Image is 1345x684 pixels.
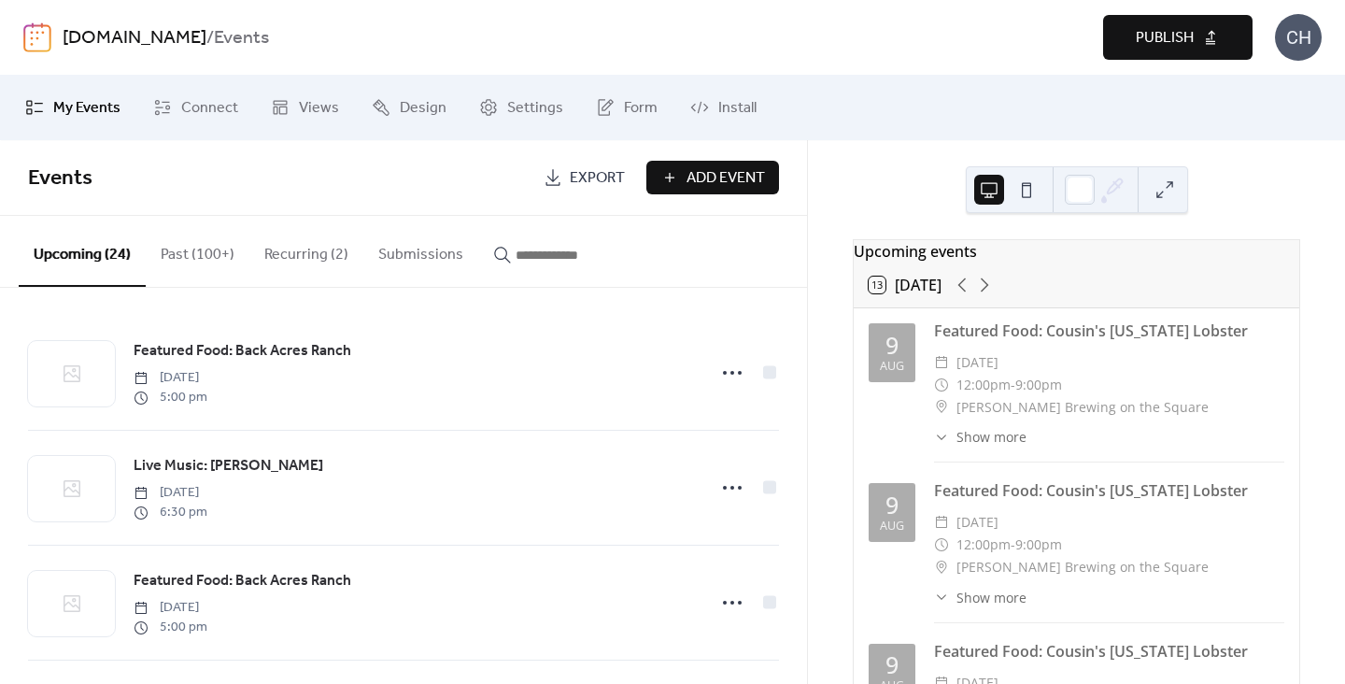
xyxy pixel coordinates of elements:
div: ​ [934,556,949,578]
span: [DATE] [134,368,207,388]
div: 9 [885,653,899,677]
span: [DATE] [134,598,207,618]
button: Publish [1103,15,1253,60]
span: 9:00pm [1015,374,1062,396]
span: Form [624,97,658,120]
div: CH [1275,14,1322,61]
span: [DATE] [956,351,998,374]
button: Submissions [363,216,478,285]
img: logo [23,22,51,52]
a: Design [358,82,460,133]
a: Featured Food: Back Acres Ranch [134,569,351,593]
a: Featured Food: Back Acres Ranch [134,339,351,363]
span: 12:00pm [956,374,1011,396]
span: Export [570,167,625,190]
span: Featured Food: Back Acres Ranch [134,340,351,363]
div: ​ [934,374,949,396]
span: My Events [53,97,120,120]
span: [PERSON_NAME] Brewing on the Square [956,396,1209,419]
span: Settings [507,97,563,120]
button: Past (100+) [146,216,249,285]
div: ​ [934,427,949,447]
span: 5:00 pm [134,618,207,637]
b: Events [214,21,269,56]
button: Upcoming (24) [19,216,146,287]
a: Install [676,82,771,133]
a: [DOMAIN_NAME] [63,21,206,56]
div: ​ [934,351,949,374]
span: Add Event [687,167,765,190]
a: Settings [465,82,577,133]
span: [DATE] [956,511,998,534]
span: Show more [956,588,1026,607]
span: Design [400,97,446,120]
div: Aug [880,361,904,373]
span: [DATE] [134,483,207,503]
div: Aug [880,520,904,533]
button: Add Event [646,161,779,194]
div: ​ [934,396,949,419]
span: Publish [1136,27,1194,50]
div: ​ [934,511,949,534]
span: Install [718,97,757,120]
div: ​ [934,588,949,607]
span: Live Music: [PERSON_NAME] [134,455,323,477]
button: 13[DATE] [862,272,948,298]
div: Featured Food: Cousin's [US_STATE] Lobster [934,640,1284,663]
span: - [1011,374,1015,396]
span: Events [28,158,92,199]
span: 6:30 pm [134,503,207,522]
span: Featured Food: Back Acres Ranch [134,570,351,592]
div: Upcoming events [854,240,1299,263]
div: 9 [885,493,899,517]
span: 5:00 pm [134,388,207,407]
span: Show more [956,427,1026,447]
a: Live Music: [PERSON_NAME] [134,454,323,478]
button: Recurring (2) [249,216,363,285]
div: Featured Food: Cousin's [US_STATE] Lobster [934,320,1284,342]
a: Views [257,82,353,133]
b: / [206,21,214,56]
span: Connect [181,97,238,120]
span: [PERSON_NAME] Brewing on the Square [956,556,1209,578]
a: Connect [139,82,252,133]
button: ​Show more [934,427,1026,447]
span: 12:00pm [956,534,1011,556]
a: Export [530,161,639,194]
div: ​ [934,534,949,556]
a: My Events [11,82,134,133]
span: Views [299,97,339,120]
div: 9 [885,334,899,357]
a: Form [582,82,672,133]
div: Featured Food: Cousin's [US_STATE] Lobster [934,479,1284,502]
span: - [1011,534,1015,556]
span: 9:00pm [1015,534,1062,556]
button: ​Show more [934,588,1026,607]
